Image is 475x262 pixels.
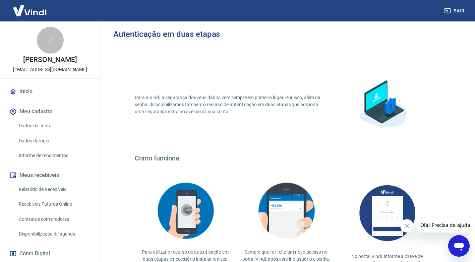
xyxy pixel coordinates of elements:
[8,84,92,99] a: Início
[16,119,92,133] a: Dados da conta
[135,94,328,115] p: Para a Vindi, a segurança dos seus dados vem sempre em primeiro lugar. Por isso, além da senha, d...
[4,5,56,10] span: Olá! Precisa de ajuda?
[8,0,52,21] img: Vindi
[16,134,92,148] a: Dados de login
[400,219,414,233] iframe: Fechar mensagem
[37,27,64,54] div: J
[443,5,467,17] button: Sair
[16,227,92,241] a: Disponibilização de agenda
[152,178,219,243] img: explication-mfa2.908d58f25590a47144d3.png
[416,218,470,233] iframe: Mensagem da empresa
[135,154,437,162] h4: Como funciona
[8,246,92,261] button: Conta Digital
[16,183,92,196] a: Relatório de Recebíveis
[16,149,92,162] a: Informe de rendimentos
[354,178,421,248] img: AUbNX1O5CQAAAABJRU5ErkJggg==
[8,104,92,119] button: Meu cadastro
[8,168,92,183] button: Meus recebíveis
[23,56,77,63] p: [PERSON_NAME]
[16,197,92,211] a: Recebíveis Futuros Online
[448,235,470,257] iframe: Botão para abrir a janela de mensagens
[113,29,220,39] h3: Autenticação em duas etapas
[16,212,92,226] a: Contratos com credores
[13,66,87,73] p: [EMAIL_ADDRESS][DOMAIN_NAME]
[253,178,320,243] img: explication-mfa3.c449ef126faf1c3e3bb9.png
[349,71,416,138] img: explication-mfa1.88a31355a892c34851cc.png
